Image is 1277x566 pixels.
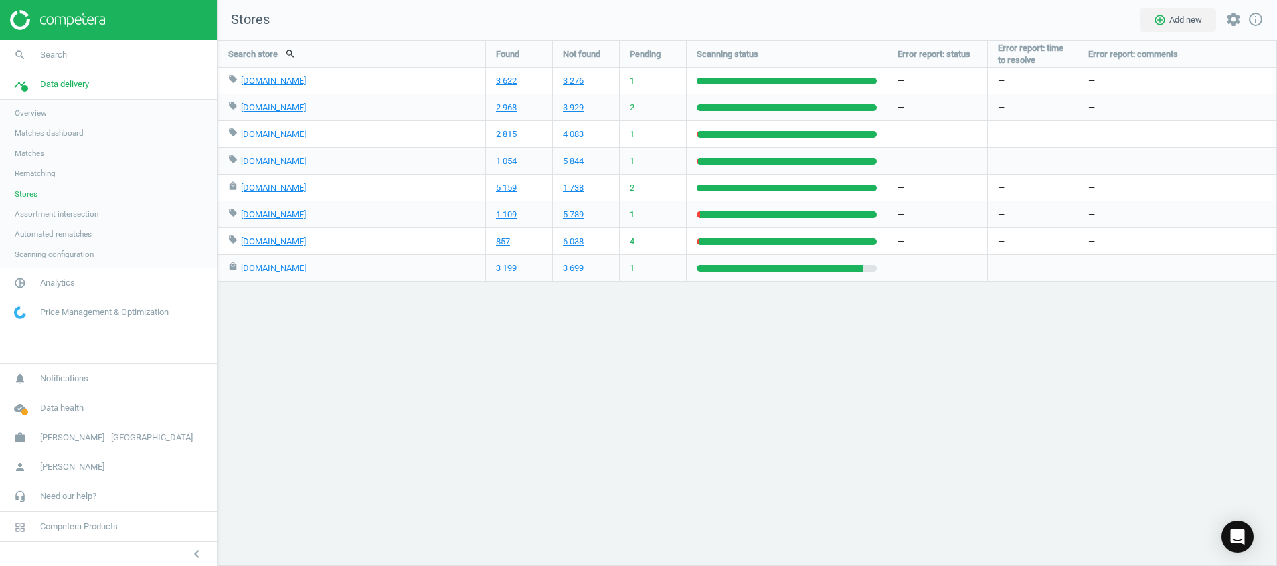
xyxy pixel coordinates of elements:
[1140,8,1216,32] button: add_circle_outlineAdd new
[40,306,169,318] span: Price Management & Optimization
[563,48,600,60] span: Not found
[7,484,33,509] i: headset_mic
[15,168,56,179] span: Rematching
[887,255,987,281] div: —
[40,49,67,61] span: Search
[228,155,238,164] i: local_offer
[180,545,214,563] button: chevron_left
[241,102,306,112] a: [DOMAIN_NAME]
[15,249,94,260] span: Scanning configuration
[998,128,1005,140] span: —
[630,128,634,140] span: 1
[1219,5,1248,34] button: settings
[887,148,987,174] div: —
[887,201,987,227] div: —
[630,48,661,60] span: Pending
[14,306,26,319] img: wGWNvw8QSZomAAAAABJRU5ErkJggg==
[898,48,970,60] span: Error report: status
[630,182,634,194] span: 2
[998,75,1005,87] span: —
[241,209,306,219] a: [DOMAIN_NAME]
[7,425,33,450] i: work
[1248,11,1264,29] a: info_outline
[563,128,584,140] a: 4 083
[998,182,1005,194] span: —
[1078,148,1277,174] div: —
[228,208,238,217] i: local_offer
[10,10,105,30] img: ajHJNr6hYgQAAAAASUVORK5CYII=
[228,74,238,84] i: local_offer
[496,182,517,194] a: 5 159
[1078,228,1277,254] div: —
[496,128,517,140] a: 2 815
[496,155,517,167] a: 1 054
[496,209,517,221] a: 1 109
[887,121,987,147] div: —
[1078,68,1277,94] div: —
[1154,14,1166,26] i: add_circle_outline
[228,235,238,244] i: local_offer
[189,546,205,562] i: chevron_left
[998,209,1005,221] span: —
[15,209,98,219] span: Assortment intersection
[40,432,193,444] span: [PERSON_NAME] - [GEOGRAPHIC_DATA]
[496,75,517,87] a: 3 622
[1078,121,1277,147] div: —
[218,11,270,29] span: Stores
[40,521,118,533] span: Competera Products
[563,155,584,167] a: 5 844
[563,209,584,221] a: 5 789
[998,102,1005,114] span: —
[7,454,33,480] i: person
[1248,11,1264,27] i: info_outline
[496,48,519,60] span: Found
[998,42,1068,66] span: Error report: time to resolve
[15,229,92,240] span: Automated rematches
[998,235,1005,248] span: —
[563,262,584,274] a: 3 699
[15,148,44,159] span: Matches
[241,129,306,139] a: [DOMAIN_NAME]
[241,156,306,166] a: [DOMAIN_NAME]
[563,182,584,194] a: 1 738
[228,262,238,271] i: local_mall
[241,183,306,193] a: [DOMAIN_NAME]
[998,155,1005,167] span: —
[630,209,634,221] span: 1
[241,76,306,86] a: [DOMAIN_NAME]
[40,277,75,289] span: Analytics
[1078,94,1277,120] div: —
[697,48,758,60] span: Scanning status
[7,72,33,97] i: timeline
[228,128,238,137] i: local_offer
[563,75,584,87] a: 3 276
[1221,521,1254,553] div: Open Intercom Messenger
[15,128,84,138] span: Matches dashboard
[630,102,634,114] span: 2
[496,102,517,114] a: 2 968
[7,395,33,421] i: cloud_done
[630,262,634,274] span: 1
[630,155,634,167] span: 1
[228,101,238,110] i: local_offer
[7,42,33,68] i: search
[241,236,306,246] a: [DOMAIN_NAME]
[998,262,1005,274] span: —
[15,189,37,199] span: Stores
[7,270,33,296] i: pie_chart_outlined
[496,262,517,274] a: 3 199
[887,68,987,94] div: —
[887,175,987,201] div: —
[241,263,306,273] a: [DOMAIN_NAME]
[40,78,89,90] span: Data delivery
[1088,48,1178,60] span: Error report: comments
[630,75,634,87] span: 1
[1078,255,1277,281] div: —
[563,102,584,114] a: 3 929
[40,373,88,385] span: Notifications
[218,41,485,67] div: Search store
[887,228,987,254] div: —
[40,402,84,414] span: Data health
[563,235,584,248] a: 6 038
[496,235,510,248] a: 857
